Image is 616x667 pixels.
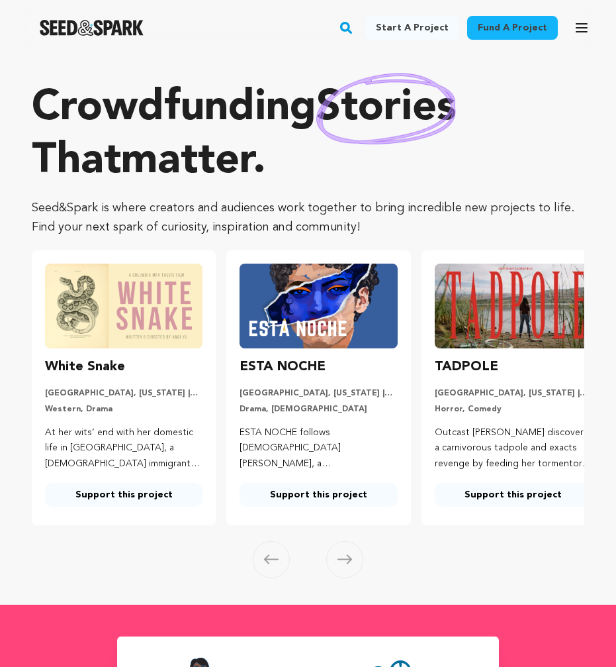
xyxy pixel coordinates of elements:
p: ESTA NOCHE follows [DEMOGRAPHIC_DATA] [PERSON_NAME], a [DEMOGRAPHIC_DATA], homeless runaway, conf... [240,425,397,472]
p: Horror, Comedy [435,404,592,415]
a: Fund a project [467,16,558,40]
a: Support this project [45,483,202,507]
img: White Snake image [45,264,202,348]
p: Crowdfunding that . [32,82,584,188]
img: hand sketched image [316,73,456,145]
p: Drama, [DEMOGRAPHIC_DATA] [240,404,397,415]
p: [GEOGRAPHIC_DATA], [US_STATE] | Film Short [240,388,397,399]
p: Outcast [PERSON_NAME] discovers a carnivorous tadpole and exacts revenge by feeding her tormentor... [435,425,592,472]
a: Support this project [240,483,397,507]
a: Support this project [435,483,592,507]
p: Seed&Spark is where creators and audiences work together to bring incredible new projects to life... [32,199,584,237]
a: Seed&Spark Homepage [40,20,144,36]
img: Seed&Spark Logo Dark Mode [40,20,144,36]
p: [GEOGRAPHIC_DATA], [US_STATE] | Film Short [45,388,202,399]
h3: White Snake [45,356,125,378]
p: [GEOGRAPHIC_DATA], [US_STATE] | Film Short [435,388,592,399]
p: At her wits’ end with her domestic life in [GEOGRAPHIC_DATA], a [DEMOGRAPHIC_DATA] immigrant moth... [45,425,202,472]
img: ESTA NOCHE image [240,264,397,348]
h3: ESTA NOCHE [240,356,326,378]
p: Western, Drama [45,404,202,415]
img: TADPOLE image [435,264,592,348]
a: Start a project [365,16,459,40]
h3: TADPOLE [435,356,498,378]
span: matter [121,140,253,183]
